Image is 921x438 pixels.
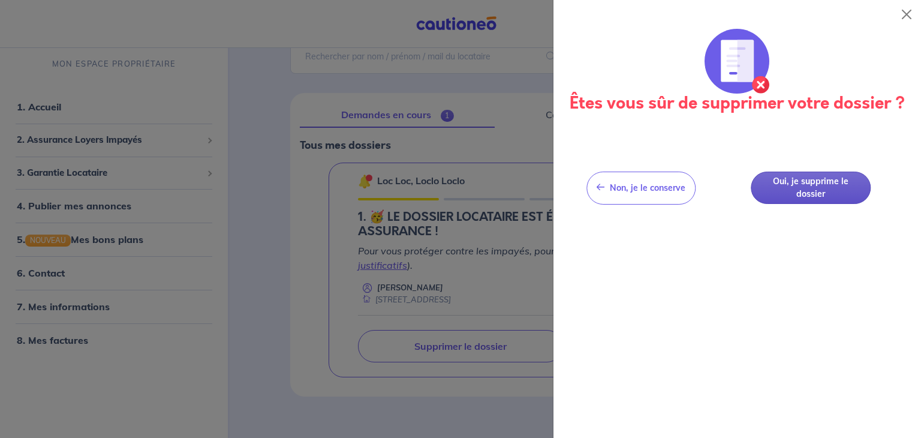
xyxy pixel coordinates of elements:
[568,94,907,114] h3: Êtes vous sûr de supprimer votre dossier ?
[705,29,769,94] img: illu_annulation_contrat.svg
[610,182,685,193] span: Non, je le conserve
[586,172,696,205] button: Non, je le conserve
[897,5,916,24] button: Close
[751,172,871,205] button: Oui, je supprime le dossier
